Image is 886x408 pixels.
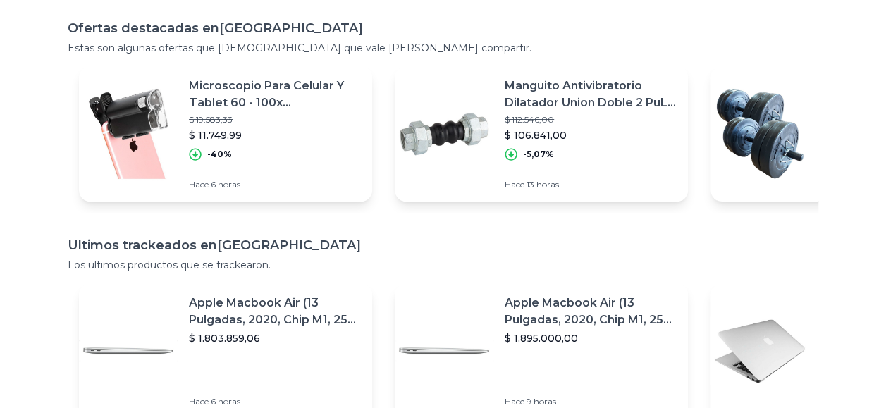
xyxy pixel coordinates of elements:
p: Estas son algunas ofertas que [DEMOGRAPHIC_DATA] que vale [PERSON_NAME] compartir. [68,41,818,55]
a: Featured imageManguito Antivibratorio Dilatador Union Doble 2 PuLG Genebre$ 112.546,00$ 106.841,0... [395,66,688,202]
p: Manguito Antivibratorio Dilatador Union Doble 2 PuLG Genebre [505,78,677,111]
a: Featured imageMicroscopio Para Celular Y Tablet 60 - 100x [PERSON_NAME] Led Y Uv$ 19.583,33$ 11.7... [79,66,372,202]
h1: Ofertas destacadas en [GEOGRAPHIC_DATA] [68,18,818,38]
p: $ 106.841,00 [505,128,677,142]
img: Featured image [710,302,809,400]
img: Featured image [79,302,178,400]
p: Hace 6 horas [189,179,361,190]
img: Featured image [395,85,493,183]
p: -5,07% [523,149,554,160]
p: $ 19.583,33 [189,114,361,125]
img: Featured image [710,85,809,183]
h1: Ultimos trackeados en [GEOGRAPHIC_DATA] [68,235,818,255]
p: $ 11.749,99 [189,128,361,142]
img: Featured image [79,85,178,183]
p: $ 112.546,00 [505,114,677,125]
p: Hace 9 horas [505,396,677,407]
p: $ 1.895.000,00 [505,331,677,345]
p: $ 1.803.859,06 [189,331,361,345]
p: Hace 6 horas [189,396,361,407]
p: Microscopio Para Celular Y Tablet 60 - 100x [PERSON_NAME] Led Y Uv [189,78,361,111]
p: Los ultimos productos que se trackearon. [68,258,818,272]
p: Hace 13 horas [505,179,677,190]
p: Apple Macbook Air (13 Pulgadas, 2020, Chip M1, 256 Gb De Ssd, 8 Gb De Ram) - Plata [189,295,361,328]
img: Featured image [395,302,493,400]
p: -40% [207,149,232,160]
p: Apple Macbook Air (13 Pulgadas, 2020, Chip M1, 256 Gb De Ssd, 8 Gb De Ram) - Plata [505,295,677,328]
